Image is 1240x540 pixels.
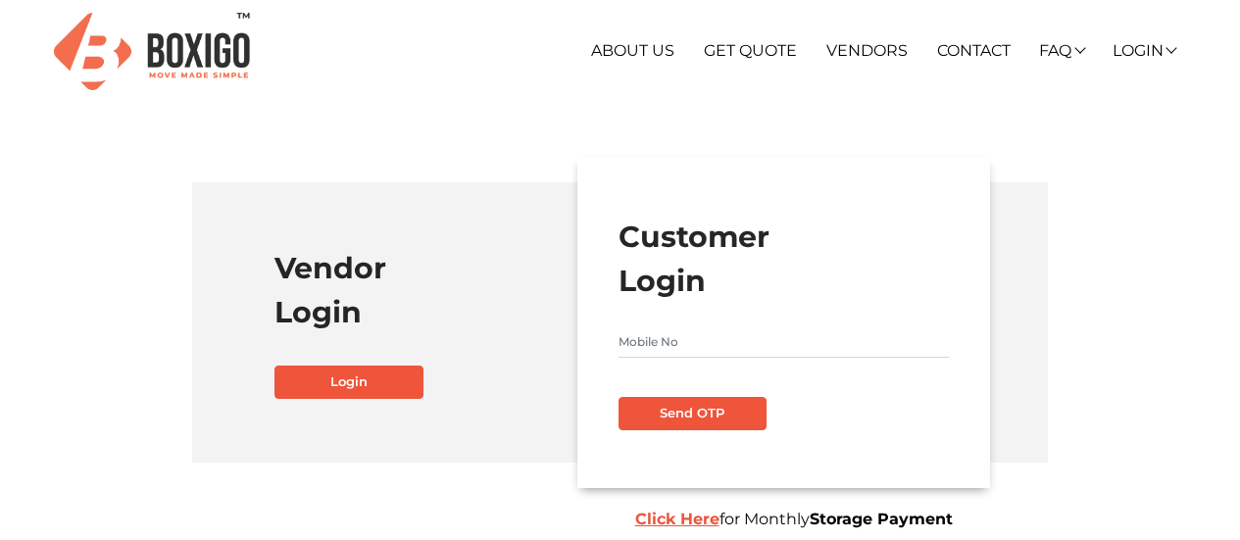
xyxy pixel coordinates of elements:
[1113,41,1175,60] a: Login
[937,41,1011,60] a: Contact
[619,397,768,430] button: Send OTP
[1039,41,1083,60] a: FAQ
[591,41,674,60] a: About Us
[620,508,1179,531] div: for Monthly
[810,510,953,528] b: Storage Payment
[54,13,250,90] img: Boxigo
[635,510,719,528] a: Click Here
[704,41,797,60] a: Get Quote
[274,246,605,334] h1: Vendor Login
[274,366,423,399] a: Login
[619,326,949,358] input: Mobile No
[826,41,908,60] a: Vendors
[619,215,949,303] h1: Customer Login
